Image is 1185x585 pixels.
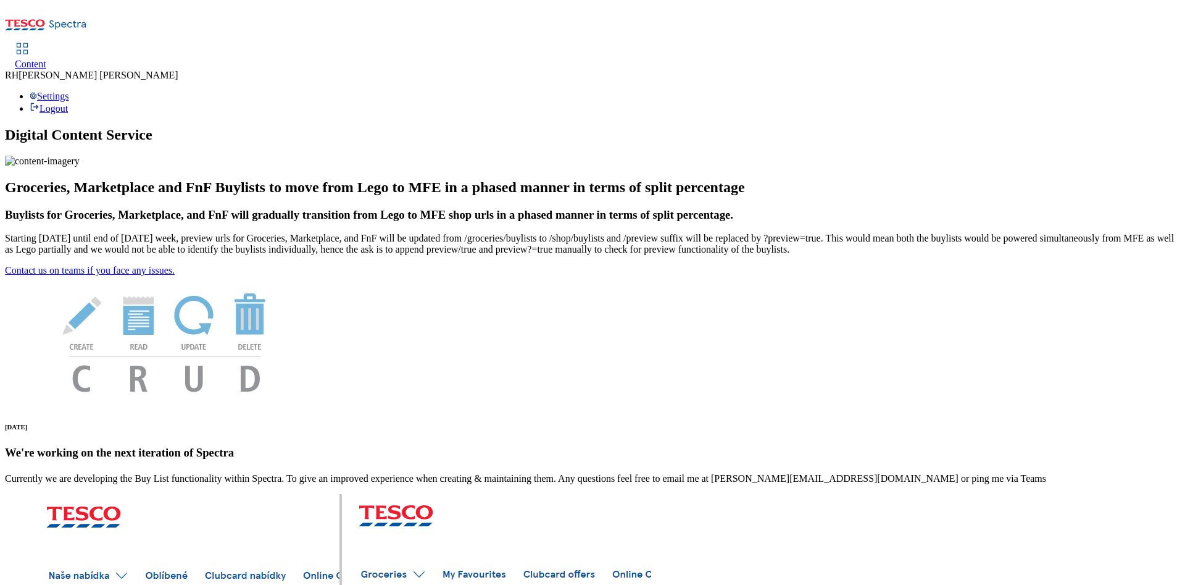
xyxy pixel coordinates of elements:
[5,265,175,276] a: Contact us on teams if you face any issues.
[5,208,1180,222] h3: Buylists for Groceries, Marketplace, and FnF will gradually transition from Lego to MFE shop urls...
[5,156,80,167] img: content-imagery
[19,70,178,80] span: [PERSON_NAME] [PERSON_NAME]
[5,473,1180,484] p: Currently we are developing the Buy List functionality within Spectra. To give an improved experi...
[5,70,19,80] span: RH
[5,179,1180,196] h2: Groceries, Marketplace and FnF Buylists to move from Lego to MFE in a phased manner in terms of s...
[30,91,69,101] a: Settings
[30,103,68,114] a: Logout
[5,276,326,405] img: News Image
[15,44,46,70] a: Content
[5,446,1180,460] h3: We're working on the next iteration of Spectra
[15,59,46,69] span: Content
[5,233,1180,255] p: Starting [DATE] until end of [DATE] week, preview urls for Groceries, Marketplace, and FnF will b...
[5,127,1180,143] h1: Digital Content Service
[5,423,1180,431] h6: [DATE]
